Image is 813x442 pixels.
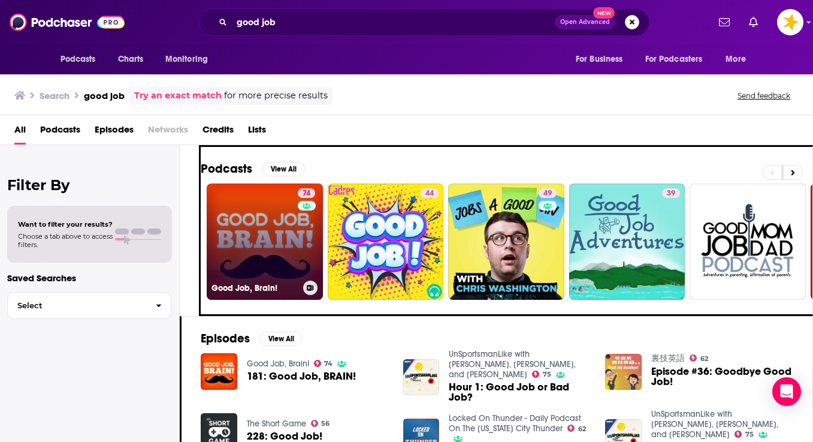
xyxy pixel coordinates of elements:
h2: Episodes [201,331,250,346]
span: More [726,51,746,68]
a: 74 [314,360,333,367]
span: For Business [576,51,623,68]
span: for more precise results [224,89,328,103]
a: 49 [539,188,557,198]
button: Send feedback [734,91,794,101]
span: Monitoring [165,51,208,68]
span: 62 [578,426,586,432]
a: 44 [328,184,444,300]
a: Good Job, Brain! [247,359,309,369]
span: Charts [118,51,144,68]
div: Search podcasts, credits, & more... [199,8,649,36]
h3: Good Job, Brain! [211,283,298,293]
a: Try an exact match [134,89,222,103]
button: Show profile menu [777,9,803,35]
span: Select [8,302,146,309]
a: 39 [662,188,680,198]
button: open menu [717,48,761,71]
a: UnSportsmanLike with Evan, Canty, and Michelle [651,409,778,440]
a: The Short Game [247,419,306,429]
button: Select [7,292,172,319]
button: View All [259,332,303,346]
a: 39 [569,184,685,300]
span: 75 [745,432,754,437]
p: Saved Searches [7,272,172,284]
a: 228: Good Job! [247,431,322,441]
h3: Search [40,90,69,101]
span: For Podcasters [645,51,703,68]
a: Podcasts [40,120,80,145]
a: UnSportsmanLike with Evan, Canty, and Michelle [449,349,576,380]
span: Podcasts [61,51,96,68]
span: Choose a tab above to access filters. [18,232,113,249]
span: 56 [321,421,330,426]
button: Open AdvancedNew [555,15,615,29]
input: Search podcasts, credits, & more... [232,13,555,32]
img: Podchaser - Follow, Share and Rate Podcasts [10,11,125,34]
a: 49 [448,184,564,300]
img: Episode #36: Goodbye Good Job! [605,354,642,390]
img: 181: Good Job, BRAIN! [201,353,237,390]
span: 39 [667,188,675,200]
a: 62 [690,354,708,362]
span: New [593,7,615,19]
div: Open Intercom Messenger [772,377,801,406]
a: 181: Good Job, BRAIN! [247,371,356,381]
span: Logged in as Spreaker_Prime [777,9,803,35]
img: Hour 1: Good Job or Bad Job? [403,359,440,396]
button: open menu [52,48,111,71]
span: 49 [543,188,552,200]
a: All [14,120,26,145]
a: 74 [298,188,315,198]
a: 裏技英語 [651,353,685,363]
h2: Filter By [7,176,172,194]
span: 74 [303,188,310,200]
span: 74 [324,361,333,366]
a: 75 [735,431,754,438]
button: open menu [567,48,638,71]
span: 62 [700,356,708,362]
a: EpisodesView All [201,331,303,346]
a: 56 [311,420,330,427]
a: Locked On Thunder - Daily Podcast On The Oklahoma City Thunder [449,413,581,434]
a: Show notifications dropdown [744,12,763,32]
button: open menu [637,48,720,71]
a: 44 [421,188,439,198]
a: Charts [110,48,151,71]
button: open menu [157,48,223,71]
span: 75 [543,372,551,377]
button: View All [262,162,305,176]
h3: good job [84,90,125,101]
span: Want to filter your results? [18,220,113,228]
span: Networks [148,120,188,145]
a: Episodes [95,120,134,145]
span: 44 [425,188,434,200]
img: User Profile [777,9,803,35]
a: 75 [532,371,551,378]
a: PodcastsView All [201,161,305,176]
span: Open Advanced [560,19,610,25]
a: 62 [567,425,586,432]
a: Lists [248,120,266,145]
h2: Podcasts [201,161,252,176]
a: Hour 1: Good Job or Bad Job? [449,382,591,402]
a: 74Good Job, Brain! [207,184,323,300]
a: Show notifications dropdown [714,12,735,32]
a: Credits [203,120,234,145]
a: Episode #36: Goodbye Good Job! [651,366,793,387]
